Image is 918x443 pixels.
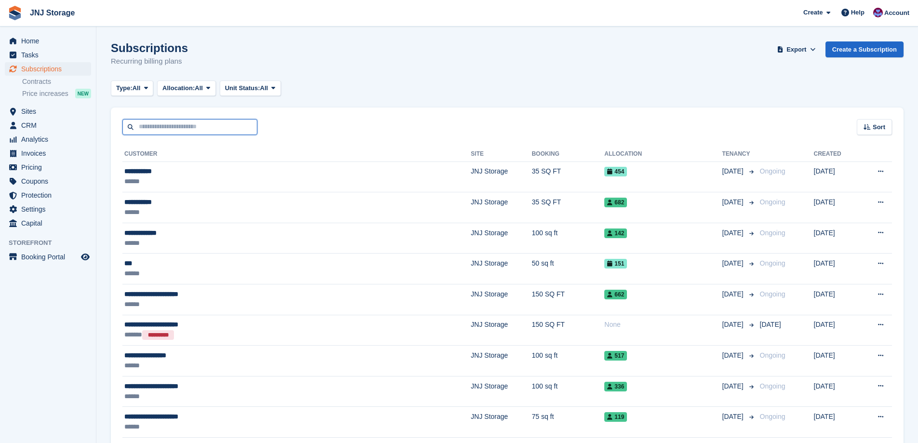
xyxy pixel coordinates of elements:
th: Booking [532,147,604,162]
th: Site [471,147,532,162]
span: Type: [116,83,133,93]
button: Allocation: All [157,81,216,96]
td: JNJ Storage [471,284,532,315]
td: JNJ Storage [471,161,532,192]
td: JNJ Storage [471,192,532,223]
span: [DATE] [722,381,745,391]
span: 336 [604,382,627,391]
span: 682 [604,198,627,207]
div: None [604,320,722,330]
span: Ongoing [760,198,785,206]
span: All [195,83,203,93]
img: Jonathan Scrase [873,8,883,17]
a: Preview store [80,251,91,263]
a: menu [5,202,91,216]
span: [DATE] [722,197,745,207]
span: Storefront [9,238,96,248]
span: Ongoing [760,259,785,267]
span: Capital [21,216,79,230]
td: [DATE] [814,161,859,192]
span: 119 [604,412,627,422]
td: 75 sq ft [532,407,604,438]
th: Tenancy [722,147,756,162]
span: [DATE] [722,228,745,238]
span: [DATE] [722,412,745,422]
span: Protection [21,188,79,202]
span: [DATE] [722,289,745,299]
th: Created [814,147,859,162]
span: Invoices [21,147,79,160]
td: [DATE] [814,254,859,284]
th: Customer [122,147,471,162]
span: Allocation: [162,83,195,93]
td: JNJ Storage [471,346,532,376]
span: [DATE] [722,320,745,330]
span: Tasks [21,48,79,62]
td: 150 SQ FT [532,315,604,346]
span: Coupons [21,175,79,188]
td: JNJ Storage [471,407,532,438]
a: menu [5,161,91,174]
td: 100 sq ft [532,376,604,407]
span: Home [21,34,79,48]
span: 151 [604,259,627,268]
span: Subscriptions [21,62,79,76]
span: 142 [604,228,627,238]
a: menu [5,62,91,76]
span: Booking Portal [21,250,79,264]
span: Export [786,45,806,54]
a: menu [5,175,91,188]
span: Sites [21,105,79,118]
th: Allocation [604,147,722,162]
a: menu [5,119,91,132]
span: Ongoing [760,167,785,175]
div: NEW [75,89,91,98]
td: [DATE] [814,315,859,346]
span: Analytics [21,133,79,146]
span: Pricing [21,161,79,174]
button: Unit Status: All [220,81,281,96]
span: Ongoing [760,382,785,390]
span: Ongoing [760,229,785,237]
button: Type: All [111,81,153,96]
a: menu [5,133,91,146]
td: JNJ Storage [471,223,532,254]
span: CRM [21,119,79,132]
td: [DATE] [814,346,859,376]
td: [DATE] [814,223,859,254]
a: menu [5,216,91,230]
span: Price increases [22,89,68,98]
td: JNJ Storage [471,254,532,284]
span: Ongoing [760,290,785,298]
a: menu [5,250,91,264]
td: 50 sq ft [532,254,604,284]
a: menu [5,34,91,48]
td: [DATE] [814,284,859,315]
a: menu [5,188,91,202]
span: Ongoing [760,351,785,359]
td: [DATE] [814,192,859,223]
span: Create [803,8,823,17]
span: Help [851,8,865,17]
td: 35 SQ FT [532,192,604,223]
td: 100 sq ft [532,346,604,376]
span: [DATE] [722,350,745,361]
span: 662 [604,290,627,299]
td: 150 SQ FT [532,284,604,315]
button: Export [775,41,818,57]
span: Ongoing [760,413,785,420]
img: stora-icon-8386f47178a22dfd0bd8f6a31ec36ba5ce8667c1dd55bd0f319d3a0aa187defe.svg [8,6,22,20]
a: menu [5,105,91,118]
a: menu [5,147,91,160]
span: [DATE] [722,166,745,176]
a: Contracts [22,77,91,86]
a: Create a Subscription [825,41,904,57]
span: [DATE] [760,321,781,328]
td: JNJ Storage [471,376,532,407]
span: Account [884,8,909,18]
td: 100 sq ft [532,223,604,254]
td: [DATE] [814,376,859,407]
span: [DATE] [722,258,745,268]
p: Recurring billing plans [111,56,188,67]
span: All [133,83,141,93]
